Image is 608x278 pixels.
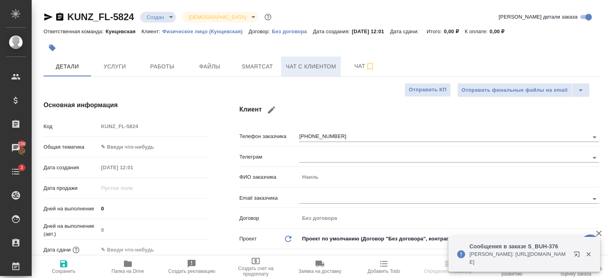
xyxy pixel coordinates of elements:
p: Дата сдачи [44,246,71,254]
input: Пустое поле [299,212,599,224]
h4: Основная информация [44,100,208,110]
button: Определить тематику [416,256,480,278]
p: Дней на выполнение (авт.) [44,222,98,238]
p: Ответственная команда: [44,28,106,34]
p: Код [44,123,98,130]
input: Пустое поле [98,162,167,173]
button: [DEMOGRAPHIC_DATA] [186,14,248,21]
div: ✎ Введи что-нибудь [101,143,198,151]
span: Заявка на доставку [298,269,341,274]
span: Определить тематику [424,269,472,274]
button: 🙏 [580,235,600,254]
a: 100 [2,138,30,158]
span: Создать рекламацию [168,269,215,274]
div: split button [457,83,590,97]
button: Отправить КП [405,83,451,97]
button: Open [589,193,600,204]
button: Если добавить услуги и заполнить их объемом, то дата рассчитается автоматически [71,245,81,255]
button: Скопировать ссылку для ЯМессенджера [44,12,53,22]
button: Создать рекламацию [160,256,224,278]
a: 3 [2,162,30,182]
p: Договор: [249,28,272,34]
p: Сообщения в заказе S_BUH-376 [469,242,568,250]
input: Пустое поле [98,224,207,236]
span: Отправить КП [409,85,446,95]
span: Детали [48,62,86,72]
span: Создать счет на предоплату [228,266,283,277]
div: Проект по умолчанию (Договор "Без договора", контрагент "Физическое лицо") [299,232,599,246]
p: Телефон заказчика [239,132,300,140]
a: Без договора [272,28,313,34]
span: Smartcat [238,62,276,72]
button: Сохранить [32,256,96,278]
h4: Клиент [239,100,599,119]
button: Создан [144,14,166,21]
button: Заявка на доставку [288,256,352,278]
svg: Подписаться [365,62,375,71]
span: Услуги [96,62,134,72]
button: Отправить финальные файлы на email [457,83,572,97]
p: Договор [239,214,300,222]
input: Пустое поле [98,182,167,194]
p: Итого: [427,28,444,34]
span: Папка на Drive [112,269,144,274]
span: 100 [13,140,31,148]
p: Общая тематика [44,143,98,151]
button: Доп статусы указывают на важность/срочность заказа [263,12,273,22]
a: KUNZ_FL-5824 [67,11,134,22]
div: ✎ Введи что-нибудь [98,140,207,154]
button: Открыть в новой вкладке [569,246,588,265]
input: Пустое поле [98,121,207,132]
p: Кунцевская [106,28,142,34]
button: Создать счет на предоплату [224,256,288,278]
p: Клиент: [142,28,162,34]
input: Пустое поле [299,171,599,183]
p: Дата продажи [44,184,98,192]
p: 0,00 ₽ [490,28,511,34]
div: Создан [182,12,258,23]
div: Создан [140,12,176,23]
p: Дата создания: [313,28,351,34]
span: Чат с клиентом [286,62,336,72]
span: Чат [346,61,384,71]
p: К оплате: [465,28,490,34]
span: Добавить Todo [368,269,400,274]
button: Open [589,152,600,163]
p: Email заказчика [239,194,300,202]
span: Сохранить [52,269,76,274]
span: [PERSON_NAME] детали заказа [499,13,578,21]
input: ✎ Введи что-нибудь [98,203,207,214]
p: [PERSON_NAME]: [URL][DOMAIN_NAME] [469,250,568,266]
p: [DATE] 12:01 [352,28,390,34]
span: Файлы [191,62,229,72]
p: Дата создания [44,164,98,172]
span: Отправить финальные файлы на email [462,86,568,95]
p: ФИО заказчика [239,173,300,181]
p: Проект [239,235,257,243]
button: Добавить Todo [352,256,416,278]
p: 0,00 ₽ [444,28,465,34]
a: Физическое лицо (Кунцевская) [162,28,249,34]
p: Дней на выполнение [44,205,98,213]
button: Скопировать ссылку [55,12,65,22]
button: Open [589,132,600,143]
button: Закрыть [580,251,597,258]
span: 3 [15,164,28,172]
input: ✎ Введи что-нибудь [98,244,167,255]
span: Работы [143,62,181,72]
button: Добавить тэг [44,39,61,57]
button: Папка на Drive [96,256,160,278]
p: Телеграм [239,153,300,161]
p: Дата сдачи: [390,28,420,34]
